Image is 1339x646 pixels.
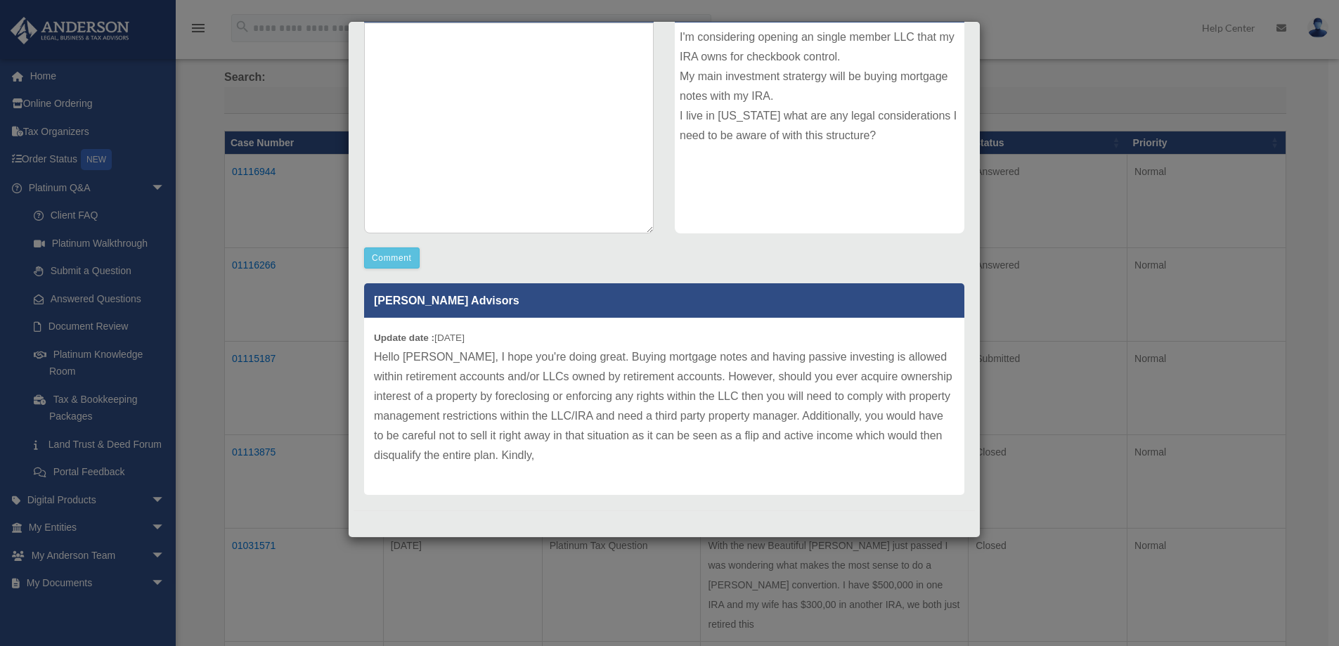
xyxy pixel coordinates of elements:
[364,283,964,318] p: [PERSON_NAME] Advisors
[675,22,964,233] div: I'm considering opening an single member LLC that my IRA owns for checkbook control. My main inve...
[374,347,955,465] p: Hello [PERSON_NAME], I hope you're doing great. Buying mortgage notes and having passive investin...
[374,332,434,343] b: Update date :
[374,332,465,343] small: [DATE]
[364,247,420,269] button: Comment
